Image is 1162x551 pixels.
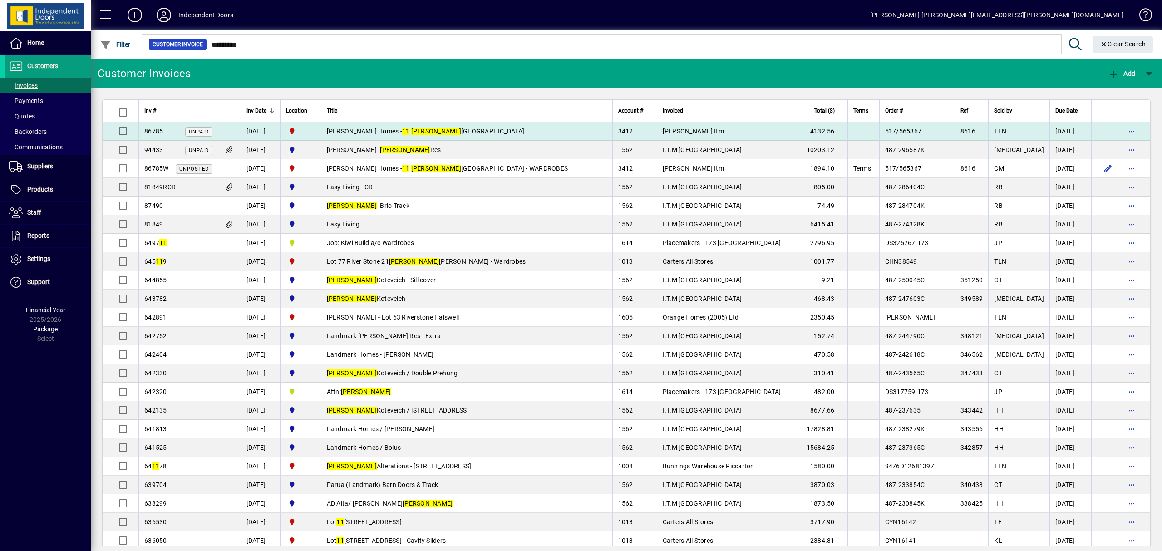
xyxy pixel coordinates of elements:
[241,457,280,476] td: [DATE]
[411,165,461,172] em: [PERSON_NAME]
[286,275,315,285] span: Cromwell Central Otago
[327,295,377,302] em: [PERSON_NAME]
[241,401,280,420] td: [DATE]
[241,122,280,141] td: [DATE]
[618,183,633,191] span: 1562
[327,388,391,395] span: Attn:
[663,202,742,209] span: I.T.M [GEOGRAPHIC_DATA]
[144,106,212,116] div: Inv #
[618,295,633,302] span: 1562
[793,438,847,457] td: 15684.25
[663,425,742,433] span: I.T.M [GEOGRAPHIC_DATA]
[885,128,922,135] span: 517/565367
[994,369,1002,377] span: CT
[5,155,91,178] a: Suppliers
[189,129,209,135] span: Unpaid
[327,425,435,433] span: Landmark Homes / [PERSON_NAME]
[327,276,377,284] em: [PERSON_NAME]
[327,369,458,377] span: Koteveich / Double Prehung
[1124,515,1139,529] button: More options
[179,166,209,172] span: Unposted
[5,93,91,108] a: Payments
[144,425,167,433] span: 641813
[618,351,633,358] span: 1562
[241,252,280,271] td: [DATE]
[189,148,209,153] span: Unpaid
[27,232,49,239] span: Reports
[144,314,167,321] span: 642891
[241,197,280,215] td: [DATE]
[286,424,315,434] span: Cromwell Central Otago
[1049,457,1091,476] td: [DATE]
[241,364,280,383] td: [DATE]
[885,444,925,451] span: 487-237365C
[144,388,167,395] span: 642320
[1124,254,1139,269] button: More options
[618,221,633,228] span: 1562
[885,314,935,321] span: [PERSON_NAME]
[1049,141,1091,159] td: [DATE]
[870,8,1123,22] div: [PERSON_NAME] [PERSON_NAME][EMAIL_ADDRESS][PERSON_NAME][DOMAIN_NAME]
[286,312,315,322] span: Christchurch
[994,221,1003,228] span: RB
[885,369,925,377] span: 487-243565C
[241,327,280,345] td: [DATE]
[1124,198,1139,213] button: More options
[1124,459,1139,473] button: More options
[286,238,315,248] span: Timaru
[327,221,360,228] span: Easy Living
[327,295,406,302] span: Koteveich
[1124,310,1139,325] button: More options
[1124,384,1139,399] button: More options
[618,388,633,395] span: 1614
[960,106,968,116] span: Ref
[9,143,63,151] span: Communications
[1124,403,1139,418] button: More options
[1049,215,1091,234] td: [DATE]
[27,162,53,170] span: Suppliers
[793,457,847,476] td: 1580.00
[144,106,156,116] span: Inv #
[149,7,178,23] button: Profile
[663,221,742,228] span: I.T.M [GEOGRAPHIC_DATA]
[286,405,315,415] span: Cromwell Central Otago
[1124,143,1139,157] button: More options
[156,258,163,265] em: 11
[618,239,633,246] span: 1614
[994,165,1004,172] span: CM
[9,128,47,135] span: Backorders
[402,165,410,172] em: 11
[327,258,526,265] span: Lot 77 River Stone 21 [PERSON_NAME] - Wardrobes
[960,351,983,358] span: 346562
[144,183,176,191] span: 81849RCR
[144,444,167,451] span: 641525
[663,183,742,191] span: I.T.M [GEOGRAPHIC_DATA]
[793,345,847,364] td: 470.58
[286,387,315,397] span: Timaru
[994,314,1006,321] span: TLN
[994,276,1002,284] span: CT
[144,202,163,209] span: 87490
[9,113,35,120] span: Quotes
[618,407,633,414] span: 1562
[663,407,742,414] span: I.T.M [GEOGRAPHIC_DATA]
[27,209,41,216] span: Staff
[960,106,983,116] div: Ref
[793,364,847,383] td: 310.41
[327,106,337,116] span: Title
[327,202,377,209] em: [PERSON_NAME]
[1124,273,1139,287] button: More options
[286,368,315,378] span: Cromwell Central Otago
[618,106,643,116] span: Account #
[663,332,742,339] span: I.T.M [GEOGRAPHIC_DATA]
[1055,106,1078,116] span: Due Date
[885,106,903,116] span: Order #
[327,369,377,377] em: [PERSON_NAME]
[26,306,65,314] span: Financial Year
[618,258,633,265] span: 1013
[793,141,847,159] td: 10203.12
[793,401,847,420] td: 8677.66
[1049,178,1091,197] td: [DATE]
[793,271,847,290] td: 9.21
[1124,533,1139,548] button: More options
